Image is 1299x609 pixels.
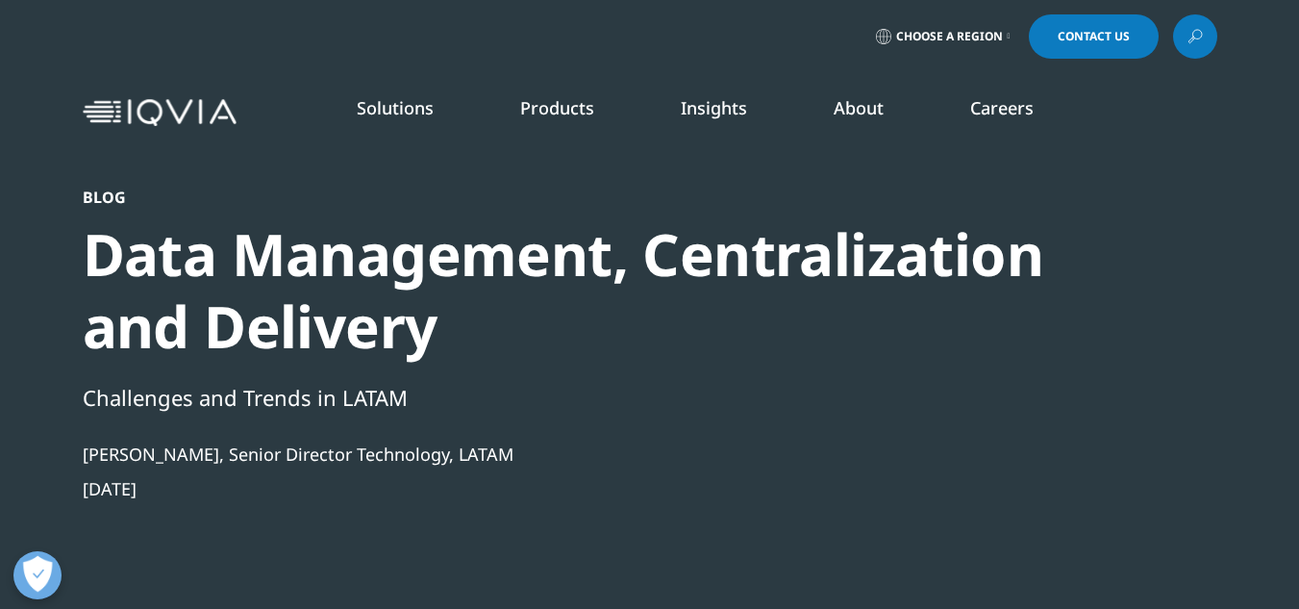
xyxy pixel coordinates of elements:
[1058,31,1130,42] span: Contact Us
[83,218,1113,363] div: Data Management, Centralization and Delivery
[896,29,1003,44] span: Choose a Region
[244,67,1217,158] nav: Primary
[520,96,594,119] a: Products
[970,96,1034,119] a: Careers
[681,96,747,119] a: Insights
[83,443,1113,466] div: [PERSON_NAME], Senior Director Technology, LATAM
[83,188,1113,207] div: Blog
[1029,14,1159,59] a: Contact Us
[834,96,884,119] a: About
[357,96,434,119] a: Solutions
[83,381,1113,414] div: Challenges and Trends in LATAM
[83,477,1113,500] div: [DATE]
[13,551,62,599] button: Abrir preferências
